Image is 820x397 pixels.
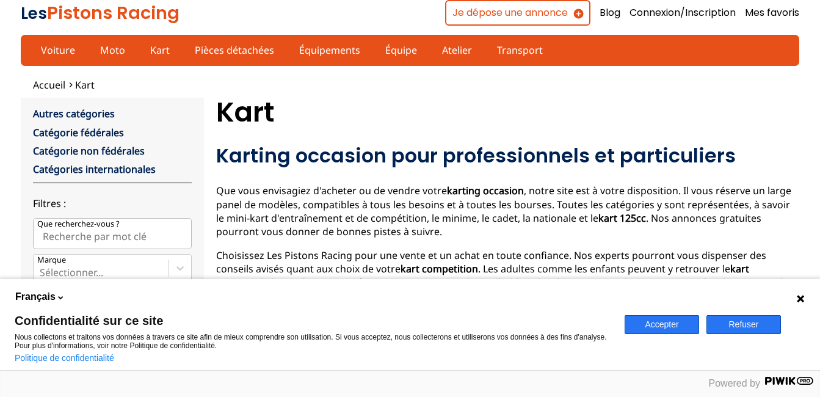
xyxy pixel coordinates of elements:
[33,78,65,92] a: Accueil
[21,2,47,24] span: Les
[434,40,480,60] a: Atelier
[33,126,124,139] a: Catégorie fédérales
[216,144,800,168] h2: Karting occasion pour professionnels et particuliers
[142,40,178,60] a: Kart
[33,40,83,60] a: Voiture
[15,290,56,304] span: Français
[33,197,192,210] p: Filtres :
[745,6,799,20] a: Mes favoris
[187,40,282,60] a: Pièces détachées
[401,262,478,275] strong: kart competition
[75,78,95,92] a: Kart
[625,315,699,334] button: Accepter
[216,262,749,289] strong: kart occasion
[216,184,800,239] p: Que vous envisagiez d'acheter ou de vendre votre , notre site est à votre disposition. Il vous ré...
[216,98,800,127] h1: Kart
[291,40,368,60] a: Équipements
[337,276,422,290] strong: mini kart occasion
[15,315,610,327] span: Confidentialité sur ce site
[377,40,425,60] a: Équipe
[21,1,180,25] a: LesPistons Racing
[706,315,781,334] button: Refuser
[489,40,551,60] a: Transport
[92,40,133,60] a: Moto
[33,162,156,176] a: Catégories internationales
[33,144,145,158] a: Catégorie non fédérales
[37,255,66,266] p: Marque
[15,333,610,350] p: Nous collectons et traitons vos données à travers ce site afin de mieux comprendre son utilisatio...
[630,6,736,20] a: Connexion/Inscription
[709,378,761,388] span: Powered by
[33,107,115,120] a: Autres catégories
[15,353,114,363] a: Politique de confidentialité
[600,6,620,20] a: Blog
[216,249,800,358] p: Choisissez Les Pistons Racing pour une vente et un achat en toute confiance. Nos experts pourront...
[40,267,42,278] input: MarqueSélectionner...
[447,184,524,197] strong: karting occasion
[33,218,192,249] input: Que recherchez-vous ?
[37,219,120,230] p: Que recherchez-vous ?
[598,211,646,225] strong: kart 125cc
